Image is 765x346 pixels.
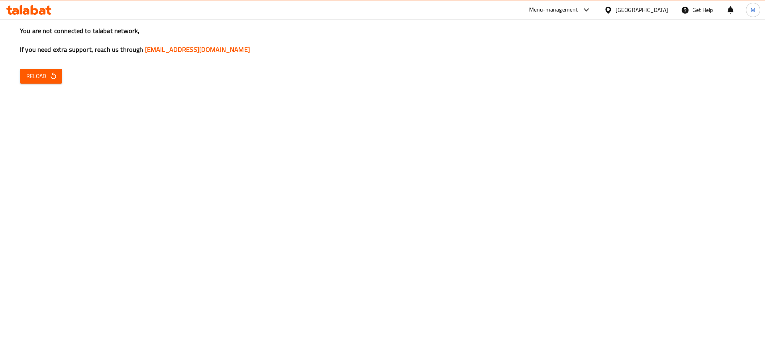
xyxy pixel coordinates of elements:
[529,5,578,15] div: Menu-management
[20,26,745,54] h3: You are not connected to talabat network, If you need extra support, reach us through
[26,71,56,81] span: Reload
[616,6,668,14] div: [GEOGRAPHIC_DATA]
[751,6,755,14] span: M
[20,69,62,84] button: Reload
[145,43,250,55] a: [EMAIL_ADDRESS][DOMAIN_NAME]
